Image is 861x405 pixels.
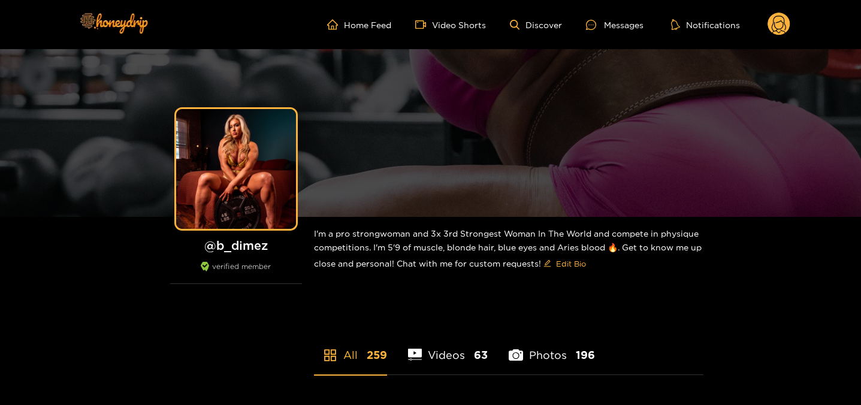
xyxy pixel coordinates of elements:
a: Discover [510,20,562,30]
button: editEdit Bio [541,254,588,273]
div: Messages [586,18,644,32]
span: 196 [576,347,595,362]
div: verified member [170,262,302,284]
span: Edit Bio [556,258,586,270]
button: Notifications [667,19,744,31]
span: edit [543,259,551,268]
li: Videos [408,321,488,374]
span: appstore [323,348,337,362]
span: video-camera [415,19,432,30]
li: All [314,321,387,374]
a: Video Shorts [415,19,486,30]
li: Photos [509,321,595,374]
span: 63 [474,347,488,362]
h1: @ b_dimez [170,238,302,253]
div: I'm a pro strongwoman and 3x 3rd Strongest Woman In The World and compete in physique competition... [314,217,703,283]
a: Home Feed [327,19,391,30]
span: 259 [367,347,387,362]
span: home [327,19,344,30]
